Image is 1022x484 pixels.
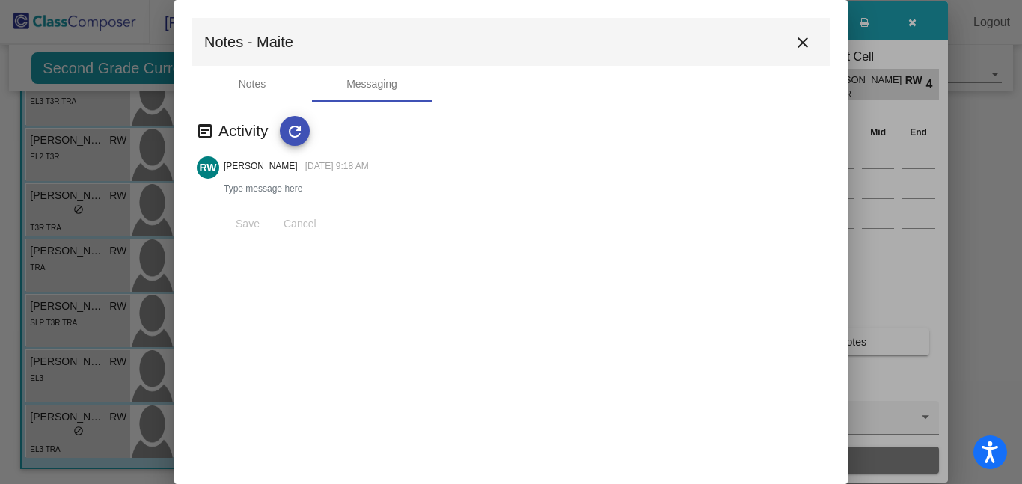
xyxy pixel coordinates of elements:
[305,161,369,171] span: [DATE] 9:18 AM
[204,30,293,54] span: Notes - Maite
[239,76,266,92] div: Notes
[224,159,298,173] p: [PERSON_NAME]
[284,218,316,230] span: Cancel
[218,121,280,140] h3: Activity
[196,122,214,140] mat-icon: wysiwyg
[236,218,260,230] span: Save
[794,34,812,52] mat-icon: close
[286,123,304,141] mat-icon: refresh
[346,76,397,92] div: Messaging
[197,156,219,179] mat-chip-avatar: RW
